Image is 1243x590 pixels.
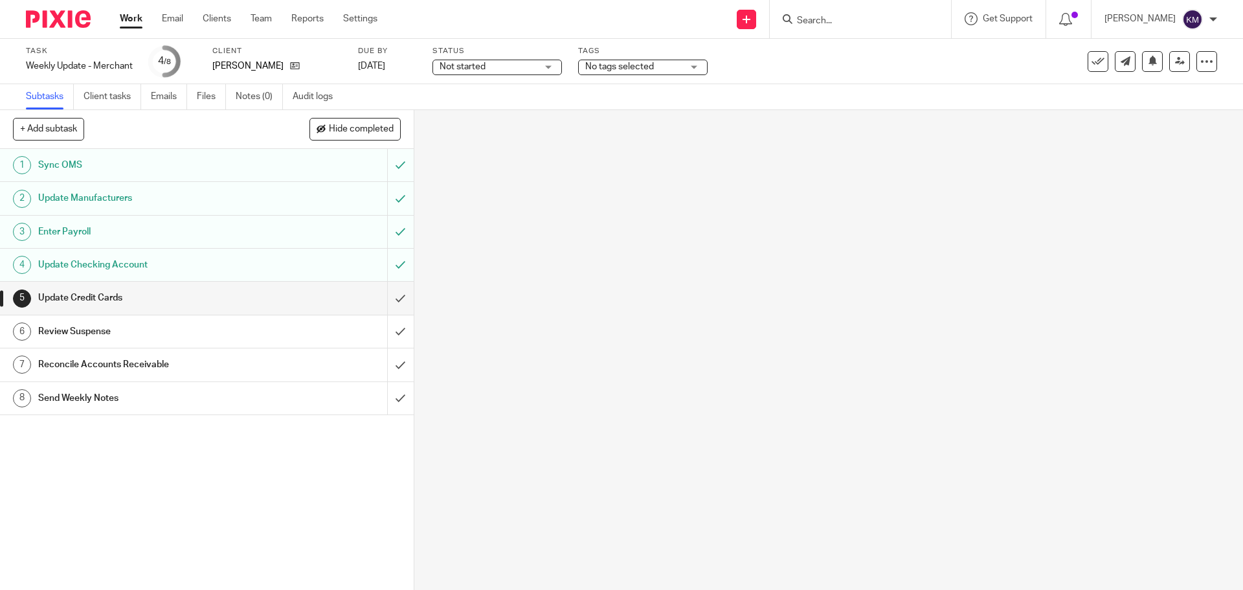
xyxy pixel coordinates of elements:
[1142,51,1163,72] button: Snooze task
[26,10,91,28] img: Pixie
[358,46,416,56] label: Due by
[13,156,31,174] div: 1
[197,84,226,109] a: Files
[158,54,171,69] div: 4
[38,255,262,275] h1: Update Checking Account
[38,222,262,242] h1: Enter Payroll
[358,62,385,71] span: [DATE]
[290,61,300,71] i: Open client page
[38,389,262,408] h1: Send Weekly Notes
[38,188,262,208] h1: Update Manufacturers
[212,46,342,56] label: Client
[387,315,414,348] div: Mark as done
[440,62,486,71] span: Not started
[38,322,262,341] h1: Review Suspense
[1115,51,1136,72] a: Send new email to Merchant, Donna
[38,155,262,175] h1: Sync OMS
[251,12,272,25] a: Team
[983,14,1033,23] span: Get Support
[13,256,31,274] div: 4
[26,84,74,109] a: Subtasks
[387,216,414,248] div: Mark as to do
[432,46,562,56] label: Status
[585,62,654,71] span: No tags selected
[13,389,31,407] div: 8
[236,84,283,109] a: Notes (0)
[293,84,342,109] a: Audit logs
[578,46,708,56] label: Tags
[291,12,324,25] a: Reports
[387,382,414,414] div: Mark as done
[13,223,31,241] div: 3
[329,124,394,135] span: Hide completed
[84,84,141,109] a: Client tasks
[13,356,31,374] div: 7
[203,12,231,25] a: Clients
[309,118,401,140] button: Hide completed
[212,60,284,73] span: Merchant, Donna
[13,323,31,341] div: 6
[1104,12,1176,25] p: [PERSON_NAME]
[13,289,31,308] div: 5
[1169,51,1190,72] a: Reassign task
[38,355,262,374] h1: Reconcile Accounts Receivable
[387,149,414,181] div: Mark as to do
[13,118,84,140] button: + Add subtask
[38,288,262,308] h1: Update Credit Cards
[343,12,377,25] a: Settings
[387,348,414,381] div: Mark as done
[387,182,414,214] div: Mark as to do
[212,60,284,73] p: [PERSON_NAME]
[120,12,142,25] a: Work
[1182,9,1203,30] img: svg%3E
[387,249,414,281] div: Mark as to do
[26,46,133,56] label: Task
[796,16,912,27] input: Search
[13,190,31,208] div: 2
[162,12,183,25] a: Email
[387,282,414,314] div: Mark as done
[151,84,187,109] a: Emails
[26,60,133,73] div: Weekly Update - Merchant
[164,58,171,65] small: /8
